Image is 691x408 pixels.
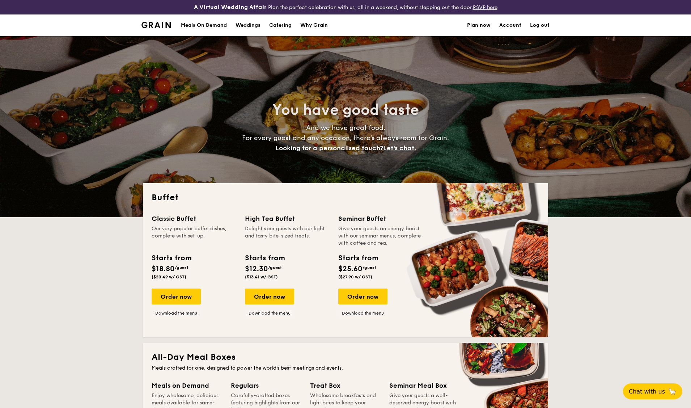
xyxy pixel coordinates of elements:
div: Delight your guests with our light and tasty bite-sized treats. [245,225,330,247]
div: Starts from [152,253,191,264]
a: Why Grain [296,14,332,36]
span: ($20.49 w/ GST) [152,274,186,279]
div: Starts from [338,253,378,264]
div: Order now [245,289,294,304]
span: 🦙 [668,387,677,396]
div: Why Grain [300,14,328,36]
div: Plan the perfect celebration with us, all in a weekend, without stepping out the door. [137,3,554,12]
img: Grain [141,22,171,28]
div: Weddings [236,14,260,36]
span: ($27.90 w/ GST) [338,274,372,279]
span: /guest [363,265,376,270]
h2: Buffet [152,192,539,203]
h4: A Virtual Wedding Affair [194,3,267,12]
a: Download the menu [338,310,387,316]
a: Catering [265,14,296,36]
a: Download the menu [152,310,201,316]
span: /guest [268,265,282,270]
span: ($13.41 w/ GST) [245,274,278,279]
a: Plan now [467,14,491,36]
div: Give your guests an energy boost with our seminar menus, complete with coffee and tea. [338,225,423,247]
div: Order now [338,289,387,304]
button: Chat with us🦙 [623,383,682,399]
span: $25.60 [338,265,363,273]
div: Order now [152,289,201,304]
div: Seminar Buffet [338,214,423,224]
div: Meals on Demand [152,380,222,391]
h2: All-Day Meal Boxes [152,352,539,363]
div: Classic Buffet [152,214,236,224]
a: RSVP here [473,4,497,10]
div: Our very popular buffet dishes, complete with set-up. [152,225,236,247]
div: Meals On Demand [181,14,227,36]
a: Weddings [231,14,265,36]
a: Meals On Demand [177,14,231,36]
a: Logotype [141,22,171,28]
span: $18.80 [152,265,175,273]
span: Chat with us [629,388,665,395]
a: Download the menu [245,310,294,316]
span: /guest [175,265,188,270]
div: Seminar Meal Box [389,380,460,391]
div: Starts from [245,253,284,264]
div: High Tea Buffet [245,214,330,224]
span: $12.30 [245,265,268,273]
div: Regulars [231,380,301,391]
div: Treat Box [310,380,381,391]
span: Let's chat. [383,144,416,152]
h1: Catering [269,14,292,36]
div: Meals crafted for one, designed to power the world's best meetings and events. [152,365,539,372]
a: Account [499,14,521,36]
a: Log out [530,14,550,36]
